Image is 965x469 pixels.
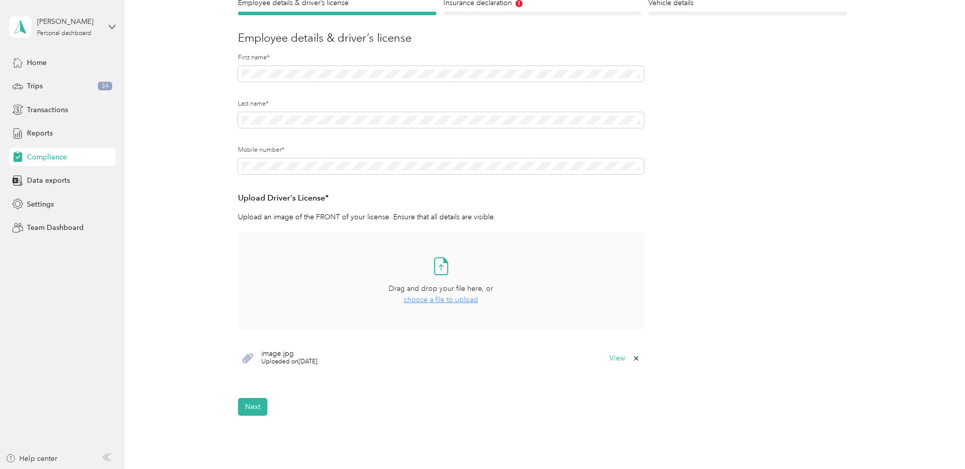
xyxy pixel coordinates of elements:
span: Uploaded on [DATE] [261,357,318,366]
h3: Upload Driver's License* [238,192,644,205]
p: Upload an image of the FRONT of your license. Ensure that all details are visible. [238,212,644,222]
span: Reports [27,128,53,139]
span: image.jpg [261,350,318,357]
span: Trips [27,81,43,91]
h3: Employee details & driver’s license [238,29,847,46]
span: Settings [27,199,54,210]
label: Mobile number* [238,146,644,155]
div: [PERSON_NAME] [37,16,100,27]
span: choose a file to upload [404,295,478,304]
span: Compliance [27,152,67,162]
label: Last name* [238,99,644,109]
div: Personal dashboard [37,30,91,37]
iframe: Everlance-gr Chat Button Frame [908,412,965,469]
button: Next [238,398,267,416]
button: View [609,355,625,362]
label: First name* [238,53,644,62]
span: Home [27,57,47,68]
span: Drag and drop your file here, or [389,284,493,293]
span: 34 [98,82,112,91]
span: Drag and drop your file here, orchoose a file to upload [238,233,643,328]
button: Help center [6,453,57,464]
span: Team Dashboard [27,222,84,233]
span: Transactions [27,105,68,115]
span: Data exports [27,175,70,186]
